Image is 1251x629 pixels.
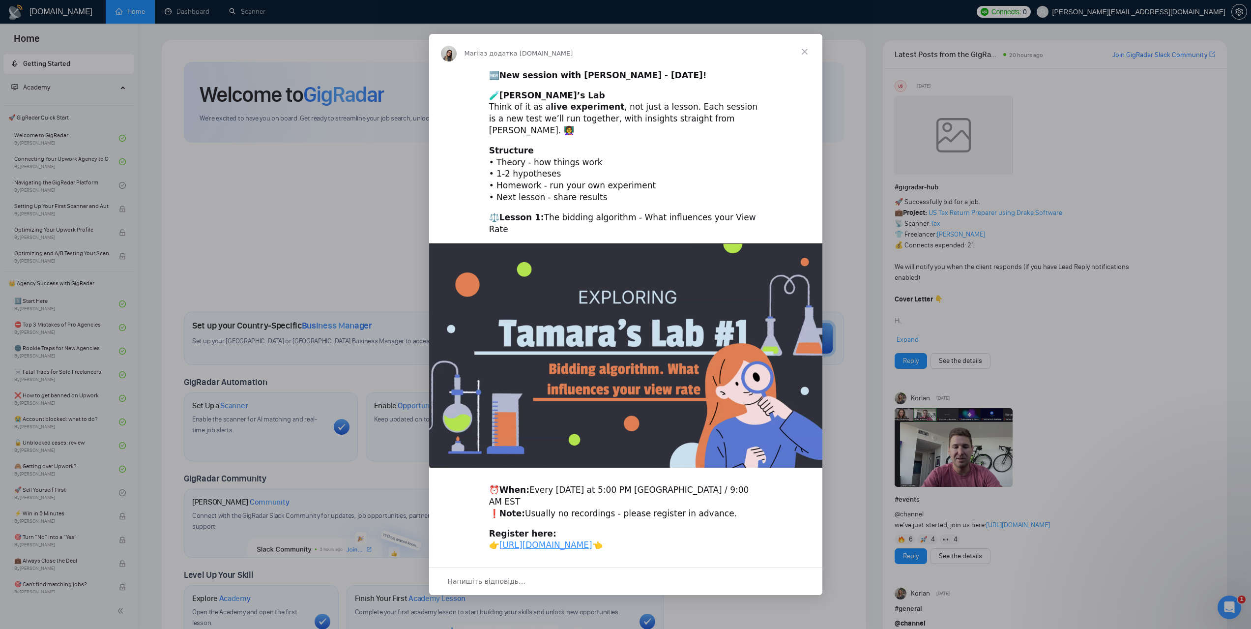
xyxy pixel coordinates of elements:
[551,102,624,112] b: live experiment
[489,528,762,552] div: 👉 👈
[465,50,484,57] span: Mariia
[499,70,707,80] b: New session with [PERSON_NAME] - [DATE]!
[489,484,762,519] div: ⏰ Every [DATE] at 5:00 PM [GEOGRAPHIC_DATA] / 9:00 AM EST ❗ Usually no recordings - please regist...
[489,90,762,137] div: 🧪 Think of it as a , not just a lesson. Each session is a new test we’ll run together, with insig...
[489,529,556,539] b: Register here:
[441,46,457,61] img: Profile image for Mariia
[448,575,526,588] span: Напишіть відповідь…
[484,50,573,57] span: з додатка [DOMAIN_NAME]
[499,212,544,222] b: Lesson 1:
[489,212,762,236] div: ⚖️ The bidding algorithm - What influences your View Rate
[429,567,822,595] div: Відкрити бесіду й відповісти
[489,145,762,204] div: • Theory - how things work • 1-2 hypotheses • Homework - run your own experiment • Next lesson - ...
[499,540,592,550] a: [URL][DOMAIN_NAME]
[787,34,822,69] span: Закрити
[499,485,529,495] b: When:
[499,90,605,100] b: [PERSON_NAME]’s Lab
[499,509,525,518] b: Note:
[489,146,534,155] b: Structure
[489,70,762,82] div: 🆕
